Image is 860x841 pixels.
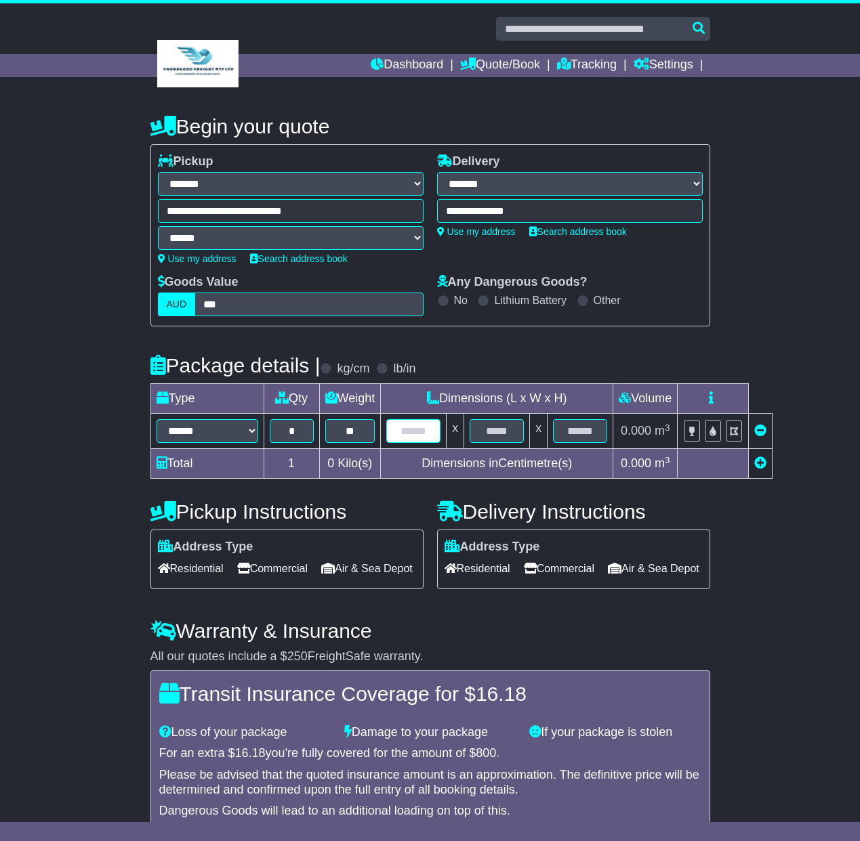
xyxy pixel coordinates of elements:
h4: Package details | [150,354,321,376]
label: Any Dangerous Goods? [437,275,588,290]
td: 1 [264,449,319,479]
label: lb/in [393,362,415,376]
a: Quote/Book [460,54,540,77]
a: Add new item [754,456,766,470]
a: Remove this item [754,424,766,437]
div: For an extra $ you're fully covered for the amount of $ . [159,746,701,761]
span: 800 [476,746,496,760]
td: Qty [264,384,319,414]
span: 250 [287,649,308,663]
span: Air & Sea Depot [608,558,699,579]
span: Commercial [237,558,308,579]
span: Commercial [524,558,594,579]
sup: 3 [665,423,670,433]
span: 0.000 [621,424,651,437]
a: Settings [634,54,693,77]
h4: Warranty & Insurance [150,620,710,642]
span: Air & Sea Depot [321,558,413,579]
span: 0.000 [621,456,651,470]
h4: Transit Insurance Coverage for $ [159,683,701,705]
td: x [447,414,464,449]
h4: Pickup Instructions [150,500,424,523]
div: If your package is stolen [523,725,708,740]
td: Dimensions (L x W x H) [381,384,613,414]
label: No [454,294,468,307]
label: Address Type [445,540,540,555]
label: Lithium Battery [494,294,567,307]
a: Use my address [437,226,516,237]
label: Goods Value [158,275,239,290]
label: Delivery [437,154,500,169]
td: Total [150,449,264,479]
label: Pickup [158,154,213,169]
h4: Delivery Instructions [437,500,710,523]
h4: Begin your quote [150,115,710,137]
td: Type [150,384,264,414]
a: Tracking [557,54,617,77]
span: 16.18 [235,746,266,760]
span: Residential [158,558,224,579]
div: Dangerous Goods will lead to an additional loading on top of this. [159,804,701,819]
a: Search address book [250,253,348,264]
span: m [655,424,670,437]
span: m [655,456,670,470]
sup: 3 [665,455,670,465]
span: 16.18 [476,683,527,705]
label: kg/cm [337,362,369,376]
a: Use my address [158,253,237,264]
td: Kilo(s) [319,449,381,479]
a: Dashboard [371,54,443,77]
td: Dimensions in Centimetre(s) [381,449,613,479]
td: x [530,414,548,449]
label: Address Type [158,540,253,555]
span: 0 [327,456,334,470]
span: Residential [445,558,510,579]
td: Volume [613,384,678,414]
div: Loss of your package [152,725,337,740]
div: Please be advised that the quoted insurance amount is an approximation. The definitive price will... [159,768,701,797]
label: AUD [158,293,196,316]
div: All our quotes include a $ FreightSafe warranty. [150,649,710,664]
a: Search address book [529,226,627,237]
div: Damage to your package [337,725,523,740]
label: Other [594,294,621,307]
td: Weight [319,384,381,414]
